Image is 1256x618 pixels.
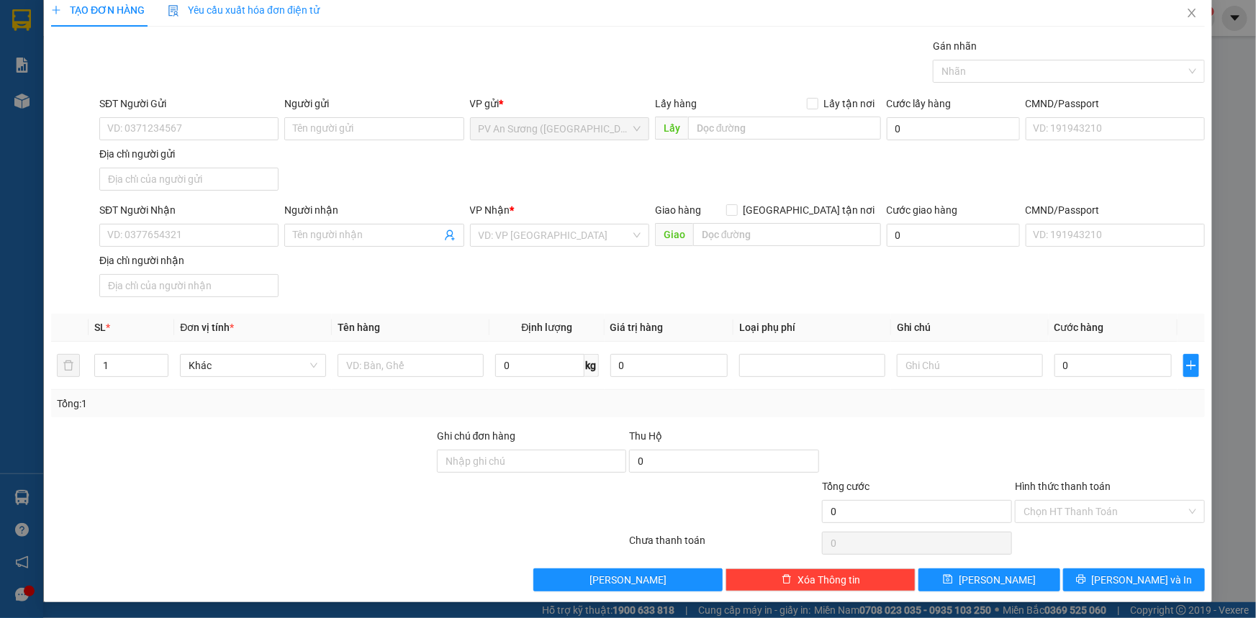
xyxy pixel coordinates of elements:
[1092,572,1193,588] span: [PERSON_NAME] và In
[655,98,697,109] span: Lấy hàng
[655,204,701,216] span: Giao hàng
[610,354,728,377] input: 0
[933,40,977,52] label: Gán nhãn
[589,572,667,588] span: [PERSON_NAME]
[887,117,1020,140] input: Cước lấy hàng
[818,96,881,112] span: Lấy tận nơi
[284,96,464,112] div: Người gửi
[51,4,145,16] span: TẠO ĐƠN HÀNG
[189,355,317,376] span: Khác
[655,117,688,140] span: Lấy
[1015,481,1111,492] label: Hình thức thanh toán
[1026,96,1205,112] div: CMND/Passport
[738,202,881,218] span: [GEOGRAPHIC_DATA] tận nơi
[99,202,279,218] div: SĐT Người Nhận
[655,223,693,246] span: Giao
[99,274,279,297] input: Địa chỉ của người nhận
[284,202,464,218] div: Người nhận
[959,572,1036,588] span: [PERSON_NAME]
[1026,202,1205,218] div: CMND/Passport
[1063,568,1205,591] button: printer[PERSON_NAME] và In
[444,230,456,241] span: user-add
[470,96,649,112] div: VP gửi
[470,204,510,216] span: VP Nhận
[798,572,860,588] span: Xóa Thông tin
[338,354,484,377] input: VD: Bàn, Ghế
[99,146,279,162] div: Địa chỉ người gửi
[584,354,599,377] span: kg
[521,322,572,333] span: Định lượng
[168,4,320,16] span: Yêu cầu xuất hóa đơn điện tử
[180,322,234,333] span: Đơn vị tính
[437,450,627,473] input: Ghi chú đơn hàng
[168,5,179,17] img: icon
[887,98,952,109] label: Cước lấy hàng
[628,532,821,558] div: Chưa thanh toán
[1054,322,1104,333] span: Cước hàng
[782,574,792,586] span: delete
[51,5,61,15] span: plus
[57,354,80,377] button: delete
[943,574,953,586] span: save
[897,354,1043,377] input: Ghi Chú
[437,430,516,442] label: Ghi chú đơn hàng
[99,168,279,191] input: Địa chỉ của người gửi
[99,96,279,112] div: SĐT Người Gửi
[726,568,916,591] button: deleteXóa Thông tin
[99,253,279,268] div: Địa chỉ người nhận
[733,314,891,342] th: Loại phụ phí
[94,322,106,333] span: SL
[533,568,723,591] button: [PERSON_NAME]
[338,322,380,333] span: Tên hàng
[479,118,641,140] span: PV An Sương (Hàng Hóa)
[1183,354,1199,377] button: plus
[693,223,881,246] input: Dọc đường
[57,396,485,412] div: Tổng: 1
[822,481,869,492] span: Tổng cước
[891,314,1049,342] th: Ghi chú
[918,568,1060,591] button: save[PERSON_NAME]
[688,117,881,140] input: Dọc đường
[1076,574,1086,586] span: printer
[629,430,662,442] span: Thu Hộ
[1184,360,1198,371] span: plus
[887,204,958,216] label: Cước giao hàng
[610,322,664,333] span: Giá trị hàng
[1186,7,1198,19] span: close
[887,224,1020,247] input: Cước giao hàng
